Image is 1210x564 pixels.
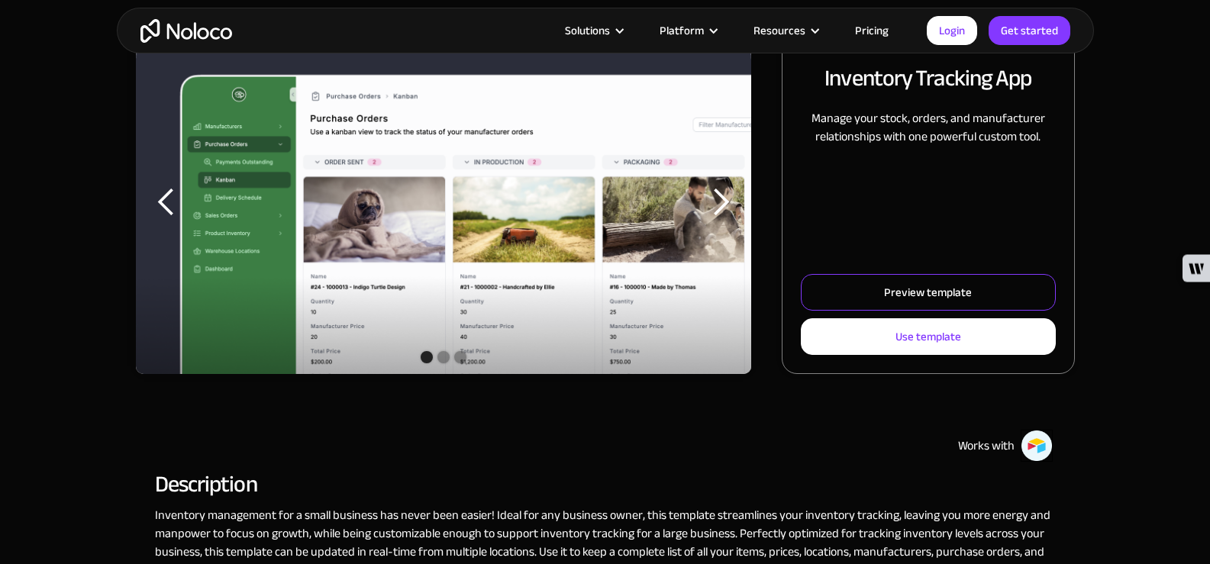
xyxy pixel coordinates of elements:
[1021,430,1053,462] img: Airtable
[660,21,704,40] div: Platform
[895,327,961,346] div: Use template
[801,318,1055,355] a: Use template
[136,31,752,374] div: 1 of 3
[690,31,751,374] div: next slide
[454,351,466,363] div: Show slide 3 of 3
[836,21,908,40] a: Pricing
[546,21,640,40] div: Solutions
[884,282,972,302] div: Preview template
[437,351,450,363] div: Show slide 2 of 3
[734,21,836,40] div: Resources
[753,21,805,40] div: Resources
[565,21,610,40] div: Solutions
[801,274,1055,311] a: Preview template
[140,19,232,43] a: home
[136,31,752,374] div: carousel
[927,16,977,45] a: Login
[421,351,433,363] div: Show slide 1 of 3
[640,21,734,40] div: Platform
[136,31,197,374] div: previous slide
[155,477,1056,491] h2: Description
[958,437,1015,455] div: Works with
[801,109,1055,146] p: Manage your stock, orders, and manufacturer relationships with one powerful custom tool.
[824,62,1031,94] h2: Inventory Tracking App
[989,16,1070,45] a: Get started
